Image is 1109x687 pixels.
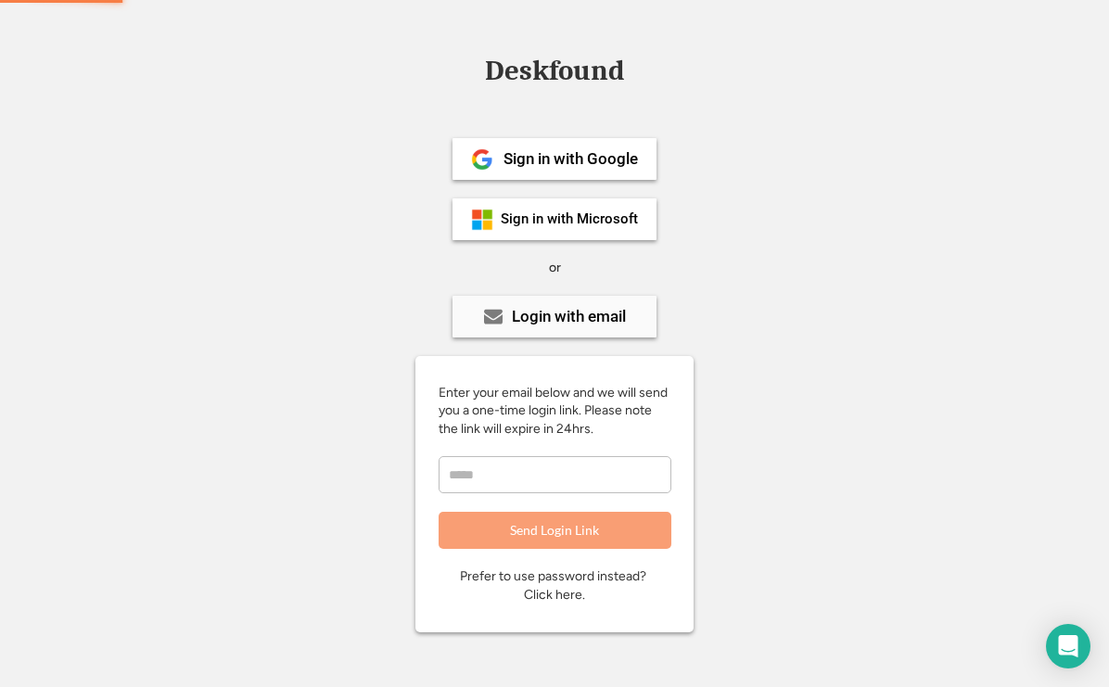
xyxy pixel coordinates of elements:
[1046,624,1090,668] div: Open Intercom Messenger
[549,259,561,277] div: or
[512,309,626,324] div: Login with email
[460,567,649,604] div: Prefer to use password instead? Click here.
[471,209,493,231] img: ms-symbollockup_mssymbol_19.png
[504,151,638,167] div: Sign in with Google
[439,384,670,439] div: Enter your email below and we will send you a one-time login link. Please note the link will expi...
[439,512,671,549] button: Send Login Link
[501,212,638,226] div: Sign in with Microsoft
[471,148,493,171] img: 1024px-Google__G__Logo.svg.png
[476,57,633,85] div: Deskfound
